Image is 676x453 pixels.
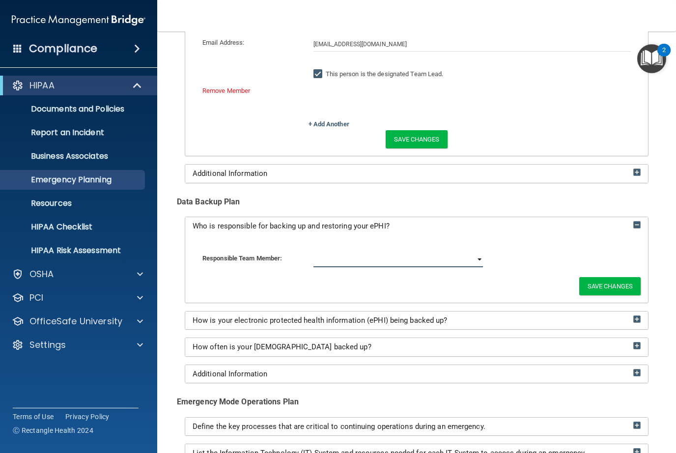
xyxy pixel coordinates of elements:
[506,383,664,423] iframe: Drift Widget Chat Controller
[6,151,141,161] p: Business Associates
[579,277,641,295] button: Save Changes
[193,370,641,378] a: Additional Information
[193,170,641,178] a: Additional Information
[6,104,141,114] p: Documents and Policies
[662,50,666,63] div: 2
[29,339,66,351] p: Settings
[6,222,141,232] p: HIPAA Checklist
[29,42,97,56] h4: Compliance
[13,425,93,435] span: Ⓒ Rectangle Health 2024
[633,169,641,176] img: ic_add_box.75fa564c.png
[633,315,641,323] img: ic_add_box.75fa564c.png
[193,316,641,325] a: How is your electronic protected health information (ePHI) being backed up?
[13,412,54,422] a: Terms of Use
[193,169,267,178] span: Additional Information
[6,198,141,208] p: Resources
[193,343,641,351] a: How often is your [DEMOGRAPHIC_DATA] backed up?
[195,37,306,49] div: Email Address:
[193,422,485,431] span: Define the key processes that are critical to continuing operations during an emergency.
[193,222,641,230] a: Who is responsible for backing up and restoring your ePHI?
[29,315,122,327] p: OfficeSafe University
[29,292,43,304] p: PCI
[386,130,447,148] button: Save Changes
[193,369,267,378] span: Additional Information
[12,315,143,327] a: OfficeSafe University
[313,68,444,80] label: This person is the designated Team Lead.
[12,339,143,351] a: Settings
[309,120,349,128] a: + Add Another
[12,80,142,91] a: HIPAA
[12,10,145,30] img: PMB logo
[633,342,641,349] img: ic_add_box.75fa564c.png
[177,197,240,206] b: Data Backup Plan
[12,292,143,304] a: PCI
[633,422,641,429] img: ic_add_box.75fa564c.png
[633,369,641,376] img: ic_add_box.75fa564c.png
[633,221,641,228] img: icon-collapse.69a1e669.png
[177,397,299,406] b: Emergency Mode Operations Plan
[193,423,641,431] a: Define the key processes that are critical to continuing operations during an emergency.
[202,255,282,262] b: Responsible Team Member:
[193,222,390,230] span: Who is responsible for backing up and restoring your ePHI?
[202,87,250,94] a: Remove Member
[637,44,666,73] button: Open Resource Center, 2 new notifications
[193,342,371,351] span: How often is your [DEMOGRAPHIC_DATA] backed up?
[12,268,143,280] a: OSHA
[193,316,448,325] span: How is your electronic protected health information (ePHI) being backed up?
[65,412,110,422] a: Privacy Policy
[29,80,55,91] p: HIPAA
[313,37,631,52] input: Email Address
[6,175,141,185] p: Emergency Planning
[6,128,141,138] p: Report an Incident
[313,70,325,78] input: This person is the designated Team Lead.
[29,268,54,280] p: OSHA
[6,246,141,255] p: HIPAA Risk Assessment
